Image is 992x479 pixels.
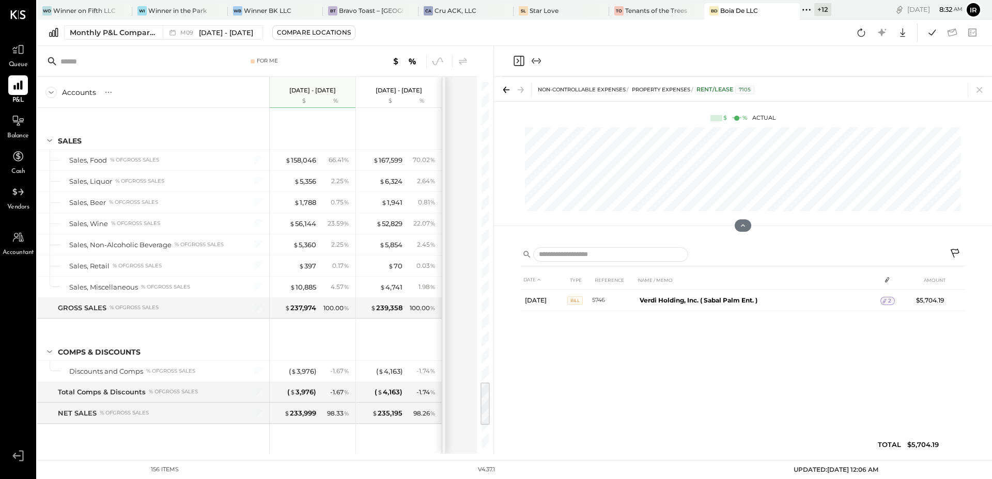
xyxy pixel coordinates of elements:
div: 23.59 [328,219,349,228]
div: 5,854 [379,240,402,250]
span: NON-CONTROLLABLE EXPENSES [538,86,626,93]
span: $ [376,219,382,228]
div: + 12 [814,3,831,16]
span: % [344,388,349,396]
div: Monthly P&L Comparison [70,27,157,38]
span: % [430,219,436,227]
span: % [344,177,349,185]
span: $ [388,262,394,270]
div: Bravo Toast – [GEOGRAPHIC_DATA] [339,6,402,15]
span: $ [299,262,304,270]
div: % [319,97,352,105]
div: 1,788 [294,198,316,207]
span: Cash [11,167,25,177]
div: - 1.74 [416,366,436,376]
div: [DATE] [907,5,963,14]
a: Queue [1,40,36,70]
div: % [405,97,439,105]
div: 22.07 [413,219,436,228]
td: [DATE] [521,290,567,311]
div: % of GROSS SALES [111,220,160,227]
a: Vendors [1,182,36,212]
span: % [430,366,436,375]
span: Property Expenses [632,86,690,93]
div: - 1.74 [416,388,436,397]
div: % [742,114,747,122]
span: % [344,409,349,417]
div: NET SALES [58,408,97,418]
span: $ [380,283,385,291]
div: 2.45 [417,240,436,249]
span: $ [377,388,383,396]
span: % [344,282,349,291]
div: 239,358 [370,303,402,313]
div: % of GROSS SALES [110,156,159,164]
div: $ [361,97,402,105]
span: % [344,366,349,375]
div: For Me [257,57,278,65]
span: % [430,388,436,396]
div: Actual [710,114,776,122]
div: 156 items [151,466,179,474]
div: % of GROSS SALES [115,178,164,185]
span: $ [291,367,297,375]
b: Verdi Holding, Inc. ( Sabal Palm Ent. ) [640,296,757,304]
div: % of GROSS SALES [113,262,162,269]
div: % of GROSS SALES [175,241,224,248]
div: % of GROSS SALES [146,368,195,375]
div: 0.03 [416,261,436,270]
div: 98.26 [413,409,436,418]
div: - 1.67 [330,366,349,376]
div: 0.17 [332,261,349,270]
div: Sales, Beer [69,198,106,207]
div: ( 3,976 ) [289,366,316,376]
span: P&L [12,96,24,105]
span: % [344,304,349,312]
div: Accounts [62,87,96,98]
span: UPDATED: [DATE] 12:06 AM [794,466,878,473]
span: BILL [567,296,583,305]
a: P&L [1,75,36,105]
span: $ [379,241,385,249]
div: 6,324 [379,177,402,186]
div: 70 [388,261,402,271]
span: Balance [7,132,29,141]
div: 7105 [735,86,754,94]
a: Balance [1,111,36,141]
span: $ [284,409,290,417]
div: Star Love [530,6,559,15]
span: $ [373,156,379,164]
div: Winner in the Park [148,6,207,15]
div: Sales, Food [69,155,107,165]
span: % [430,177,436,185]
div: BT [328,6,337,15]
div: 2.25 [331,240,349,249]
th: REFERENCE [592,270,636,290]
div: 0.81 [418,198,436,207]
div: Wi [137,6,147,15]
span: $ [379,177,385,185]
td: $5,704.19 [908,290,948,311]
div: Winner BK LLC [244,6,291,15]
span: % [430,261,436,269]
td: 5746 [592,290,636,311]
div: Sales, Wine [69,219,108,229]
button: Ir [965,2,982,18]
div: Rent/Lease [696,86,754,94]
div: Tenants of the Trees [625,6,687,15]
div: % of GROSS SALES [110,304,159,311]
div: 233,999 [284,408,316,418]
div: 4,741 [380,282,402,292]
div: CA [424,6,433,15]
div: $ [723,114,727,122]
span: 2 [888,297,891,305]
div: 5,360 [293,240,316,250]
div: 52,829 [376,219,402,229]
span: % [430,282,436,291]
div: % of GROSS SALES [141,283,190,291]
div: v 4.37.1 [478,466,495,474]
div: ( 4,163 ) [375,387,402,397]
span: % [430,155,436,164]
span: % [344,198,349,206]
div: 66.41 [329,155,349,165]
